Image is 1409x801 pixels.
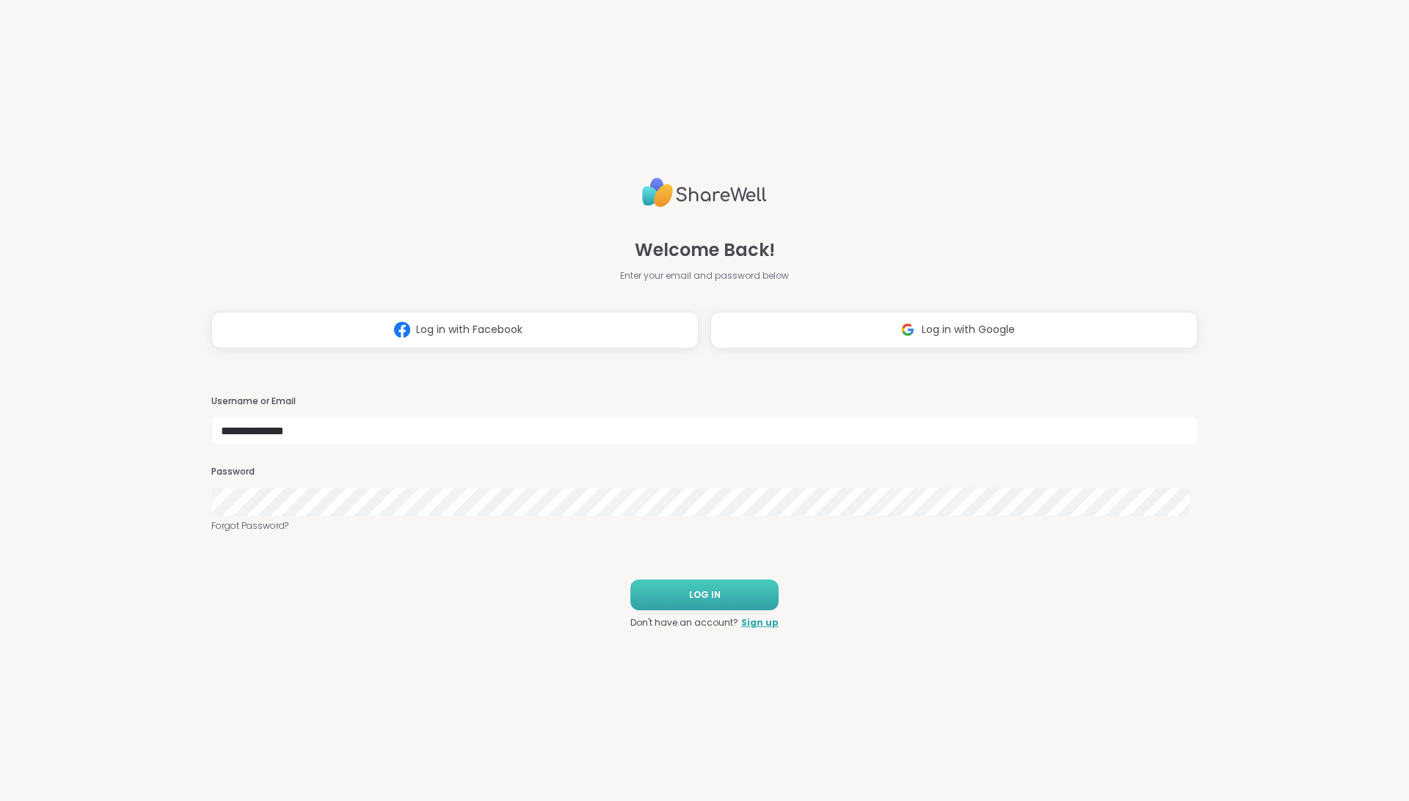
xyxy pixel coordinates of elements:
h3: Password [211,466,1198,478]
img: ShareWell Logo [642,172,767,213]
img: ShareWell Logomark [894,316,922,343]
button: LOG IN [630,579,779,610]
span: Enter your email and password below [620,269,789,282]
button: Log in with Facebook [211,312,699,348]
span: Don't have an account? [630,616,738,629]
h3: Username or Email [211,395,1198,408]
button: Log in with Google [710,312,1198,348]
span: Welcome Back! [635,237,775,263]
span: LOG IN [689,588,721,601]
span: Log in with Google [922,322,1015,337]
a: Forgot Password? [211,519,1198,533]
a: Sign up [741,616,779,629]
span: Log in with Facebook [416,322,523,337]
img: ShareWell Logomark [388,316,416,343]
